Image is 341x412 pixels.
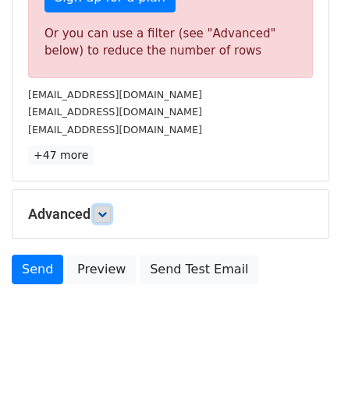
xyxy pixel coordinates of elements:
a: Preview [67,255,136,284]
h5: Advanced [28,206,313,223]
a: +47 more [28,146,94,165]
a: Send [12,255,63,284]
iframe: Chat Widget [263,337,341,412]
div: Or you can use a filter (see "Advanced" below) to reduce the number of rows [44,25,297,60]
small: [EMAIL_ADDRESS][DOMAIN_NAME] [28,106,202,118]
small: [EMAIL_ADDRESS][DOMAIN_NAME] [28,124,202,136]
a: Send Test Email [140,255,258,284]
small: [EMAIL_ADDRESS][DOMAIN_NAME] [28,89,202,100]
